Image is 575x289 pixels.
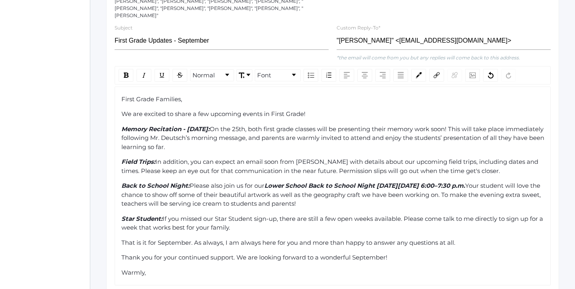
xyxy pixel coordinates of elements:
[447,69,462,82] div: Unlink
[465,69,480,82] div: Image
[121,125,546,151] span: On the 25th, both first grade classes will be presenting their memory work soon! This will take p...
[119,69,133,82] div: Bold
[117,69,189,82] div: rdw-inline-control
[189,69,235,82] div: rdw-block-control
[121,254,387,261] span: Thank you for your continued support. We are looking forward to a wonderful September!
[257,71,271,80] span: Font
[115,25,133,31] label: Subject
[337,25,381,31] label: Custom Reply-To*
[155,69,169,82] div: Underline
[303,69,318,82] div: Unordered
[190,182,264,189] span: Please also join us for our
[121,125,210,133] span: Memory Recitation - [DATE]:
[501,69,516,82] div: Redo
[375,69,390,82] div: Right
[121,182,190,189] span: Back to School Night:
[121,269,146,276] span: Warmly,
[429,69,444,82] div: Link
[264,182,465,189] span: Lower School Back to School Night [DATE][DATE] 6:00–7:30 p.m.
[255,70,300,81] a: Font
[121,215,163,222] span: Star Student:
[428,69,464,82] div: rdw-link-control
[464,69,482,82] div: rdw-image-control
[190,70,234,81] a: Block Type
[337,32,551,50] input: "Full Name" <email@email.com>
[115,66,551,85] div: rdw-toolbar
[121,95,544,277] div: rdw-editor
[137,69,151,82] div: Italic
[172,69,187,82] div: Strikethrough
[236,69,252,81] div: rdw-dropdown
[121,182,542,207] span: Your student will love the chance to show off some of their beautiful artwork as well as the geog...
[483,69,498,82] div: Undo
[121,158,155,165] span: Field Trips:
[121,215,545,232] span: If you missed our Star Student sign-up, there are still a few open weeks available. Please come t...
[338,69,410,82] div: rdw-textalign-control
[192,71,215,80] span: Normal
[482,69,517,82] div: rdw-history-control
[121,110,305,118] span: We are excited to share a few upcoming events in First Grade!
[339,69,354,82] div: Left
[190,69,234,81] div: rdw-dropdown
[121,95,182,103] span: First Grade Families,
[121,158,540,175] span: In addition, you can expect an email soon from [PERSON_NAME] with details about our upcoming fiel...
[410,69,428,82] div: rdw-color-picker
[237,70,252,81] a: Font Size
[235,69,254,82] div: rdw-font-size-control
[254,69,302,82] div: rdw-font-family-control
[357,69,372,82] div: Center
[337,55,520,61] em: *the email will come from you but any replies will come back to this address.
[302,69,338,82] div: rdw-list-control
[255,69,301,81] div: rdw-dropdown
[393,69,408,82] div: Justify
[115,66,551,286] div: rdw-wrapper
[121,239,455,246] span: That is it for September. As always, I am always here for you and more than happy to answer any q...
[321,69,336,82] div: Ordered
